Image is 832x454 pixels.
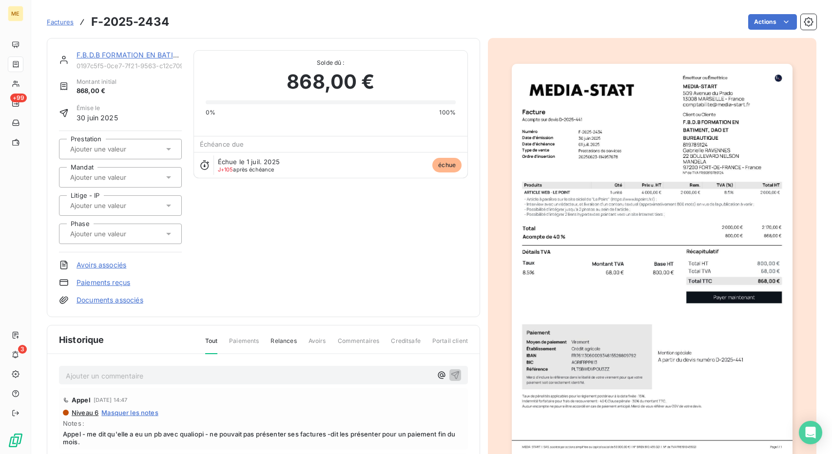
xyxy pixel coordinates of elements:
span: Historique [59,333,104,346]
span: 30 juin 2025 [77,113,118,123]
span: Échue le 1 juil. 2025 [218,158,280,166]
span: 0197c5f5-0ce7-7f21-9563-c12c709bfbdc [77,62,182,70]
span: Appel - me dit qu'elle a eu un pb avec qualiopi - ne pouvait pas présenter ses factures -dit les ... [63,430,464,446]
a: Documents associés [77,295,143,305]
input: Ajouter une valeur [69,173,167,182]
button: Actions [748,14,797,30]
a: Paiements reçus [77,278,130,287]
span: J+105 [218,166,233,173]
span: Commentaires [338,337,380,353]
span: Appel [72,396,91,404]
span: Masquer les notes [101,409,158,416]
span: +99 [10,94,27,102]
span: 100% [439,108,456,117]
span: Portail client [432,337,468,353]
a: F.B.D.B FORMATION EN BATIMENT, DAO ET BUREAUTIQUE [77,51,273,59]
span: échue [432,158,462,172]
input: Ajouter une valeur [69,201,167,210]
span: Échéance due [200,140,244,148]
span: Tout [205,337,218,354]
span: [DATE] 14:47 [94,397,128,403]
input: Ajouter une valeur [69,229,167,238]
span: 868,00 € [287,67,374,96]
span: Solde dû : [206,58,456,67]
span: Montant initial [77,77,116,86]
h3: F-2025-2434 [91,13,169,31]
span: 3 [18,345,27,354]
span: Paiements [229,337,259,353]
a: Factures [47,17,74,27]
img: Logo LeanPay [8,433,23,448]
span: Creditsafe [391,337,421,353]
a: Avoirs associés [77,260,126,270]
span: après échéance [218,167,274,172]
span: Niveau 6 [71,409,98,416]
span: Émise le [77,104,118,113]
div: ME [8,6,23,21]
span: 0% [206,108,215,117]
span: Avoirs [309,337,326,353]
input: Ajouter une valeur [69,145,167,153]
span: 868,00 € [77,86,116,96]
span: Notes : [63,419,464,427]
div: Open Intercom Messenger [799,421,822,444]
span: Relances [271,337,296,353]
span: Factures [47,18,74,26]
